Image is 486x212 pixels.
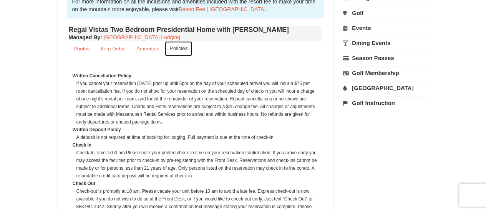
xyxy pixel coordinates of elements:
dd: A deposit is not required at time of booking for lodging. Full payment is due at the time of chec... [76,134,318,141]
h4: Regal Vistas Two Bedroom Presidential Home with [PERSON_NAME] [69,26,322,33]
dt: Written Deposit Policy [73,126,318,134]
a: Season Passes [343,51,429,65]
a: Policies [165,41,192,56]
dd: Check-In Time: 5:00 pm Please note your printed check-in time on your reservation confirmation. I... [76,149,318,180]
small: Amenities [136,46,159,52]
a: Photos [69,41,95,56]
a: [GEOGRAPHIC_DATA] Lodging [104,34,180,40]
a: Events [343,21,429,35]
dt: Written Cancellation Policy [73,72,318,80]
span: Managed By [69,34,100,40]
a: [GEOGRAPHIC_DATA] [343,81,429,95]
dd: If you cancel your reservation [DATE] prior up until 5pm on the day of your scheduled arrival you... [76,80,318,126]
a: Golf [343,6,429,20]
dt: Check Out [73,180,318,187]
a: Resort Fee | [GEOGRAPHIC_DATA] [179,6,265,12]
dt: Check In [73,141,318,149]
small: Policies [169,45,187,51]
small: Item Detail [101,46,126,52]
a: Amenities [131,41,164,56]
a: Item Detail [96,41,131,56]
small: Photos [74,46,90,52]
a: Golf Membership [343,66,429,80]
a: Dining Events [343,36,429,50]
a: Golf Instruction [343,96,429,110]
strong: : [69,34,102,40]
